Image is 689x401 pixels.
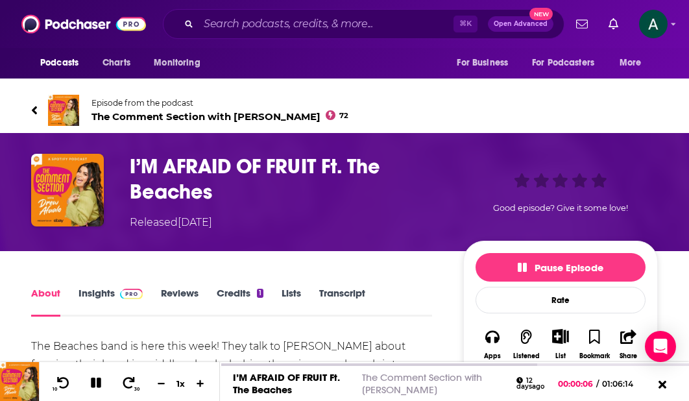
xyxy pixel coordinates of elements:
h1: I’M AFRAID OF FRUIT Ft. The Beaches [130,154,442,204]
button: open menu [610,51,658,75]
div: 1 x [170,378,192,389]
img: I’M AFRAID OF FRUIT Ft. The Beaches [31,154,104,226]
div: Listened [513,352,540,360]
span: 10 [53,387,57,392]
a: InsightsPodchaser Pro [79,287,143,317]
img: Podchaser Pro [120,289,143,299]
span: Logged in as ashley88139 [639,10,668,38]
button: open menu [145,51,217,75]
button: Show profile menu [639,10,668,38]
span: 30 [134,387,139,392]
button: open menu [448,51,524,75]
div: Rate [476,287,646,313]
a: The Comment Section with Drew AfualoEpisode from the podcastThe Comment Section with [PERSON_NAME]72 [31,95,658,126]
a: The Comment Section with [PERSON_NAME] [362,371,482,396]
a: Transcript [319,287,365,317]
span: More [620,54,642,72]
div: 12 days ago [516,377,549,391]
button: Apps [476,321,509,368]
div: Search podcasts, credits, & more... [163,9,564,39]
button: Show More Button [547,329,574,343]
a: I’M AFRAID OF FRUIT Ft. The Beaches [233,371,340,396]
button: Pause Episode [476,253,646,282]
input: Search podcasts, credits, & more... [199,14,453,34]
span: For Business [457,54,508,72]
button: 10 [50,376,75,392]
button: Share [612,321,646,368]
img: User Profile [639,10,668,38]
button: Open AdvancedNew [488,16,553,32]
span: Pause Episode [518,261,603,274]
a: Charts [94,51,138,75]
a: Show notifications dropdown [571,13,593,35]
span: Episode from the podcast [91,98,348,108]
button: open menu [524,51,613,75]
span: 01:06:14 [599,379,646,389]
span: Monitoring [154,54,200,72]
span: ⌘ K [453,16,477,32]
div: Open Intercom Messenger [645,331,676,362]
a: Reviews [161,287,199,317]
span: New [529,8,553,20]
div: Released [DATE] [130,215,212,230]
button: 30 [117,376,142,392]
span: The Comment Section with [PERSON_NAME] [91,110,348,123]
button: open menu [31,51,95,75]
a: About [31,287,60,317]
div: 1 [257,289,263,298]
div: List [555,352,566,360]
div: Apps [484,352,501,360]
span: Charts [103,54,130,72]
span: / [596,379,599,389]
span: 72 [339,113,348,119]
a: Lists [282,287,301,317]
div: Bookmark [579,352,610,360]
span: 00:00:06 [558,379,596,389]
img: The Comment Section with Drew Afualo [48,95,79,126]
span: Good episode? Give it some love! [493,203,628,213]
button: Bookmark [577,321,611,368]
img: Podchaser - Follow, Share and Rate Podcasts [21,12,146,36]
span: Open Advanced [494,21,548,27]
div: Share [620,352,637,360]
a: Credits1 [217,287,263,317]
div: Show More ButtonList [544,321,577,368]
span: Podcasts [40,54,79,72]
a: Show notifications dropdown [603,13,623,35]
button: Listened [509,321,543,368]
span: For Podcasters [532,54,594,72]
